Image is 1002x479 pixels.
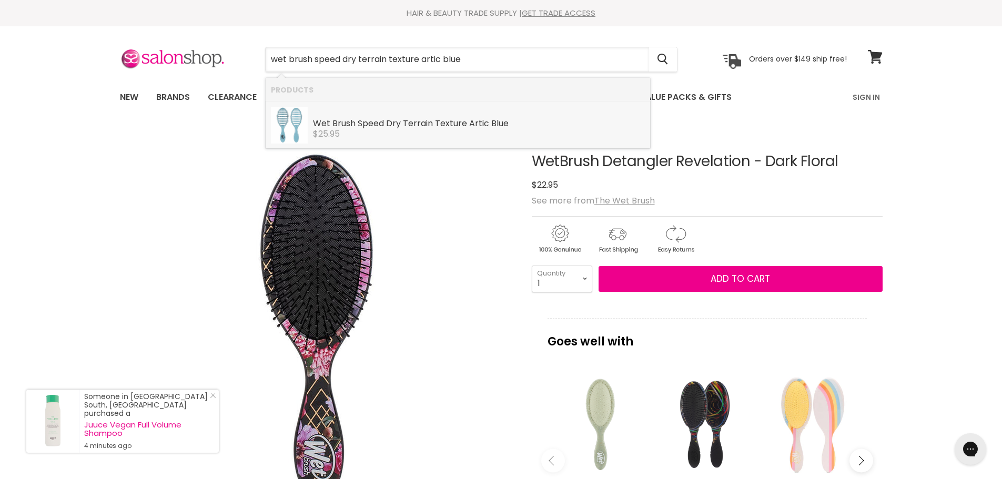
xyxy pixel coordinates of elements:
a: Visit product page [26,390,79,453]
a: Value Packs & Gifts [632,86,740,108]
nav: Main [107,82,896,113]
li: Products [266,78,650,101]
b: Dry [386,117,401,129]
li: Products: Wet Brush Speed Dry Terrain Texture Artic Blue [266,101,650,148]
button: Add to cart [599,266,883,292]
span: See more from [532,195,655,207]
h1: WetBrush Detangler Revelation - Dark Floral [532,154,883,170]
b: Artic [469,117,489,129]
iframe: Gorgias live chat messenger [949,430,991,468]
b: Texture [435,117,467,129]
img: genuine.gif [532,223,588,255]
b: Brush [332,117,356,129]
p: Orders over $149 ship free! [749,54,847,64]
a: Clearance [200,86,265,108]
input: Search [266,47,649,72]
a: Sign In [846,86,886,108]
a: The Wet Brush [594,195,655,207]
a: New [112,86,146,108]
img: shipping.gif [590,223,645,255]
a: GET TRADE ACCESS [522,7,595,18]
ul: Main menu [112,82,793,113]
a: Close Notification [206,392,216,403]
p: Goes well with [548,319,867,353]
img: returns.gif [647,223,703,255]
img: blue_200x.jpg [271,107,308,144]
span: $22.95 [532,179,558,191]
a: Brands [148,86,198,108]
b: Speed [358,117,384,129]
b: Wet [313,117,330,129]
span: Add to cart [711,272,770,285]
svg: Close Icon [210,392,216,399]
button: Search [649,47,677,72]
div: HAIR & BEAUTY TRADE SUPPLY | [107,8,896,18]
small: 4 minutes ago [84,442,208,450]
b: Blue [491,117,509,129]
a: Juuce Vegan Full Volume Shampoo [84,421,208,437]
b: Terrain [403,117,433,129]
select: Quantity [532,266,592,292]
form: Product [265,47,677,72]
div: Someone in [GEOGRAPHIC_DATA] South, [GEOGRAPHIC_DATA] purchased a [84,392,208,450]
span: $25.95 [313,128,340,140]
